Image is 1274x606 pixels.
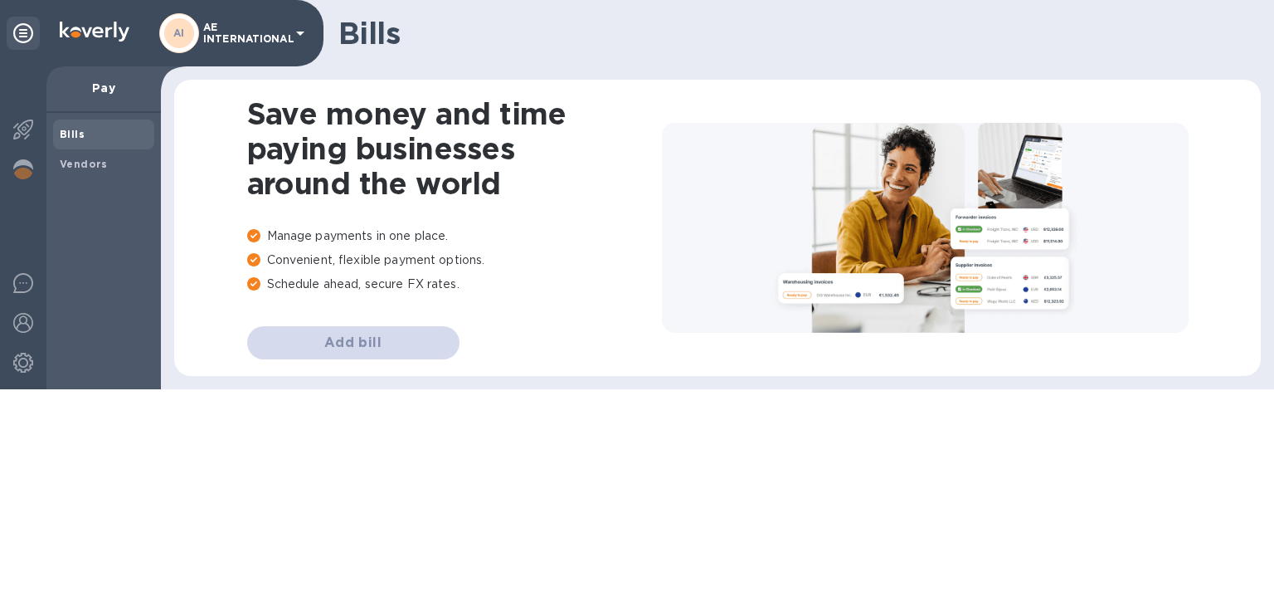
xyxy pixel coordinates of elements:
[247,276,662,293] p: Schedule ahead, secure FX rates.
[338,16,1247,51] h1: Bills
[247,96,662,201] h1: Save money and time paying businesses around the world
[247,252,662,269] p: Convenient, flexible payment options.
[173,27,185,39] b: AI
[60,158,108,170] b: Vendors
[60,22,129,42] img: Logo
[247,227,662,245] p: Manage payments in one place.
[60,80,148,96] p: Pay
[60,128,85,140] b: Bills
[203,22,286,45] p: AE INTERNATIONAL
[7,17,40,50] div: Unpin categories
